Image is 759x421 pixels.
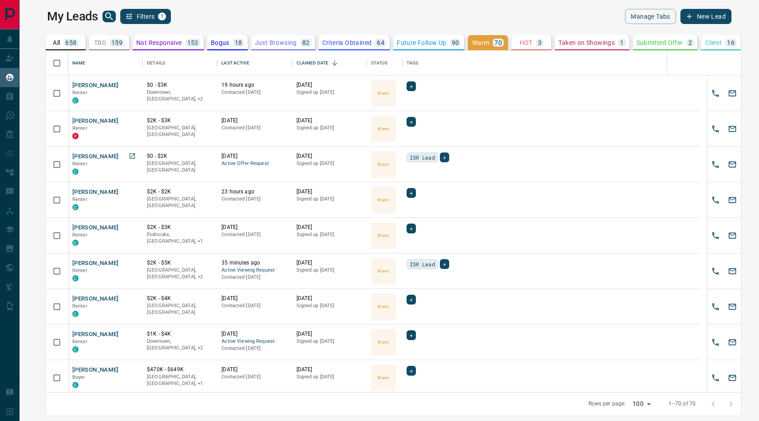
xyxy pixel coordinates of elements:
[726,229,739,242] button: Email
[711,302,720,311] svg: Call
[296,117,362,124] p: [DATE]
[296,89,362,96] p: Signed up [DATE]
[296,51,329,76] div: Claimed Date
[94,40,106,46] p: TBD
[629,397,654,410] div: 100
[726,122,739,136] button: Email
[72,133,79,139] div: property.ca
[728,338,737,347] svg: Email
[711,196,720,204] svg: Call
[709,300,722,313] button: Call
[410,331,413,340] span: +
[407,51,419,76] div: Tags
[377,161,389,168] p: Warm
[328,57,341,69] button: Sort
[147,160,213,174] p: [GEOGRAPHIC_DATA], [GEOGRAPHIC_DATA]
[407,81,416,91] div: +
[709,193,722,207] button: Call
[72,204,79,210] div: condos.ca
[53,40,60,46] p: All
[296,302,362,309] p: Signed up [DATE]
[72,330,119,339] button: [PERSON_NAME]
[72,240,79,246] div: condos.ca
[709,87,722,100] button: Call
[402,51,701,76] div: Tags
[410,295,413,304] span: +
[147,259,213,267] p: $2K - $5K
[147,373,213,387] p: Toronto
[72,188,119,196] button: [PERSON_NAME]
[72,196,87,202] span: Renter
[377,125,389,132] p: Warm
[296,267,362,274] p: Signed up [DATE]
[728,89,737,98] svg: Email
[221,274,287,281] p: Contacted [DATE]
[296,338,362,345] p: Signed up [DATE]
[72,346,79,353] div: condos.ca
[65,40,76,46] p: 658
[520,40,533,46] p: HOT
[302,40,310,46] p: 82
[680,9,731,24] button: New Lead
[72,161,87,167] span: Renter
[72,51,86,76] div: Name
[726,193,739,207] button: Email
[377,268,389,274] p: Warm
[711,231,720,240] svg: Call
[147,124,213,138] p: [GEOGRAPHIC_DATA], [GEOGRAPHIC_DATA]
[120,9,171,24] button: Filters1
[296,259,362,267] p: [DATE]
[726,87,739,100] button: Email
[407,188,416,198] div: +
[221,117,287,124] p: [DATE]
[72,339,87,345] span: Renter
[221,160,287,168] span: Active Offer Request
[296,124,362,132] p: Signed up [DATE]
[709,122,722,136] button: Call
[410,153,435,162] span: ISR Lead
[68,51,142,76] div: Name
[625,9,676,24] button: Manage Tabs
[377,40,384,46] p: 64
[371,51,388,76] div: Status
[410,260,435,269] span: ISR Lead
[72,168,79,175] div: condos.ca
[221,295,287,302] p: [DATE]
[126,150,138,162] a: Open in New Tab
[221,224,287,231] p: [DATE]
[147,224,213,231] p: $2K - $3K
[211,40,229,46] p: Bogus
[705,40,722,46] p: Client
[221,259,287,267] p: 35 minutes ago
[72,382,79,388] div: condos.ca
[709,158,722,171] button: Call
[440,152,449,162] div: +
[727,40,735,46] p: 16
[443,260,446,269] span: +
[147,152,213,160] p: $0 - $2K
[711,373,720,382] svg: Call
[377,196,389,203] p: Warm
[221,231,287,238] p: Contacted [DATE]
[221,366,287,373] p: [DATE]
[558,40,615,46] p: Taken on Showings
[711,124,720,133] svg: Call
[296,231,362,238] p: Signed up [DATE]
[296,152,362,160] p: [DATE]
[296,373,362,381] p: Signed up [DATE]
[72,90,87,96] span: Renter
[147,89,213,103] p: Midtown | Central, Toronto
[147,295,213,302] p: $2K - $4K
[472,40,490,46] p: Warm
[147,267,213,281] p: Midtown | Central, Toronto
[377,339,389,345] p: Warm
[322,40,372,46] p: Criteria Obtained
[72,303,87,309] span: Renter
[726,300,739,313] button: Email
[296,330,362,338] p: [DATE]
[296,366,362,373] p: [DATE]
[709,336,722,349] button: Call
[72,366,119,374] button: [PERSON_NAME]
[296,188,362,196] p: [DATE]
[728,373,737,382] svg: Email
